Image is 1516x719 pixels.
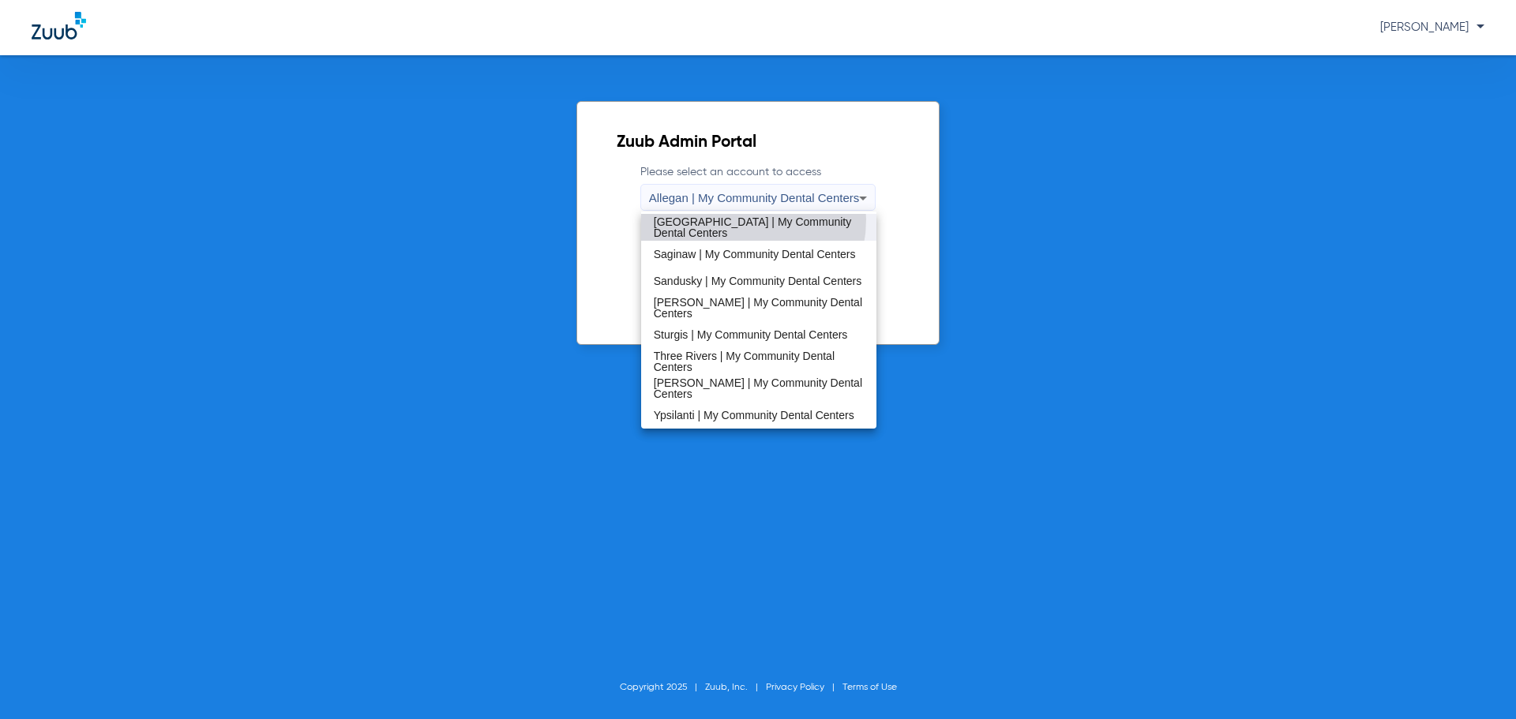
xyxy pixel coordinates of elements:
span: Three Rivers | My Community Dental Centers [654,350,865,373]
span: Ypsilanti | My Community Dental Centers [654,410,854,421]
span: [GEOGRAPHIC_DATA] | My Community Dental Centers [654,216,865,238]
span: [PERSON_NAME] | My Community Dental Centers [654,377,865,399]
span: [PERSON_NAME] | My Community Dental Centers [654,297,865,319]
span: Sandusky | My Community Dental Centers [654,275,862,286]
span: Mt. Pleasant | My Community Dental Centers [654,189,865,212]
span: Saginaw | My Community Dental Centers [654,249,856,260]
span: Sturgis | My Community Dental Centers [654,329,848,340]
iframe: Chat Widget [1437,643,1516,719]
